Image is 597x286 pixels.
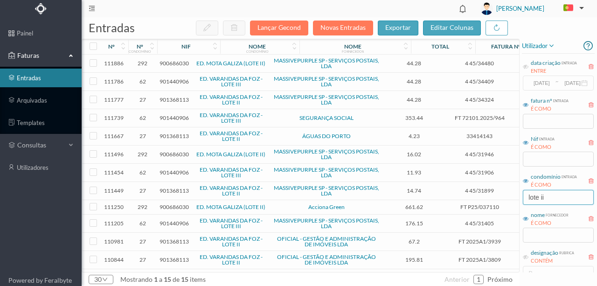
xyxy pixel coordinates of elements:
[131,114,155,121] span: 62
[160,220,189,227] span: 901440906
[558,249,574,256] div: rubrica
[249,43,266,50] div: nome
[556,1,588,16] button: PT
[89,21,135,35] span: entradas
[35,3,47,14] img: Logo
[449,60,511,67] span: 4 45/34480
[160,60,189,67] span: 900686030
[515,151,571,158] span: Correspondência
[108,43,115,50] div: nº
[449,151,511,158] span: 4 45/31946
[131,151,155,158] span: 292
[131,238,155,245] span: 27
[102,78,126,85] span: 111786
[313,23,378,31] span: Novas Entradas
[274,166,379,179] a: MASSIVEPURPLE SP - SERVIÇOS POSTAIS, LDA
[137,43,143,50] div: nº
[457,3,469,15] i: icon: bell
[384,203,444,210] span: 661.62
[131,256,155,263] span: 27
[531,97,552,105] div: fatura nº
[160,187,189,194] span: 901368113
[449,256,511,263] span: FT 2025A1/3809
[15,51,66,60] span: Faturas
[302,133,351,140] a: ÁGUAS DO PORTO
[487,275,513,283] span: próximo
[531,181,577,189] div: É COMO
[313,21,373,35] button: Novas Entradas
[449,133,511,140] span: 33414143
[449,114,511,121] span: FT 72101.2025/964
[200,184,263,197] a: ED. VARANDAS DA FOZ - LOTE II
[190,275,206,283] span: items
[583,39,593,53] i: icon: question-circle-o
[131,220,155,227] span: 62
[131,203,155,210] span: 292
[200,166,263,179] a: ED. VARANDAS DA FOZ - LOTE III
[102,203,126,210] span: 111250
[17,140,64,150] span: consultas
[515,78,571,85] span: Correspondência
[531,105,569,113] div: É COMO
[131,96,155,103] span: 27
[384,187,444,194] span: 14.74
[131,78,155,85] span: 62
[515,256,571,263] span: Assistência 24h
[277,253,376,266] a: OFICIAL - GESTÃO E ADMINISTRAÇÃO DE IMÓVEIS LDA
[173,275,180,283] span: de
[449,220,511,227] span: 4 45/31405
[102,187,126,194] span: 111449
[200,130,263,142] a: ED. VARANDAS DA FOZ - LOTE II
[545,211,569,218] div: fornecedor
[515,133,571,140] span: Água
[531,67,577,75] div: ENTRE
[196,60,265,67] a: ED. MOTA GALIZA (LOTE II)
[449,169,511,176] span: 4 45/31906
[449,203,511,210] span: FT P25/037110
[196,203,265,210] a: ED. MOTA GALIZA (LOTE II)
[538,135,555,142] div: entrada
[299,114,354,121] a: SEGURANÇA SOCIAL
[102,238,126,245] span: 110981
[160,169,189,176] span: 901440906
[102,151,126,158] span: 111496
[531,249,558,257] div: designação
[160,256,189,263] span: 901368113
[522,40,555,51] span: utilizador
[89,5,95,12] i: icon: menu-fold
[200,75,263,88] a: ED. VARANDAS DA FOZ - LOTE III
[160,133,189,140] span: 901368113
[196,151,265,158] a: ED. MOTA GALIZA (LOTE II)
[102,114,126,121] span: 111739
[102,169,126,176] span: 111454
[384,114,444,121] span: 353.44
[515,220,571,227] span: Correspondência
[250,21,308,35] button: Lançar Gecond
[342,49,364,53] div: fornecedor
[162,275,173,283] span: 15
[200,217,263,230] a: ED. VARANDAS DA FOZ - LOTE III
[561,173,577,180] div: entrada
[200,93,263,106] a: ED. VARANDAS DA FOZ - LOTE II
[491,43,521,50] div: fatura nº
[181,43,191,50] div: nif
[531,143,555,151] div: É COMO
[384,133,444,140] span: 4.23
[531,135,538,143] div: Nif
[531,173,561,181] div: condomínio
[552,97,569,104] div: entrada
[378,21,418,35] button: exportar
[344,43,361,50] div: nome
[159,275,162,283] span: a
[102,220,126,227] span: 111205
[129,49,151,53] div: condomínio
[515,238,571,245] span: Expediente
[531,219,569,227] div: É COMO
[200,253,263,266] a: ED. VARANDAS DA FOZ - LOTE II
[449,78,511,85] span: 4 45/34409
[102,256,126,263] span: 110844
[102,277,108,282] i: icon: down
[384,78,444,85] span: 44.28
[385,23,411,31] span: exportar
[160,114,189,121] span: 901440906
